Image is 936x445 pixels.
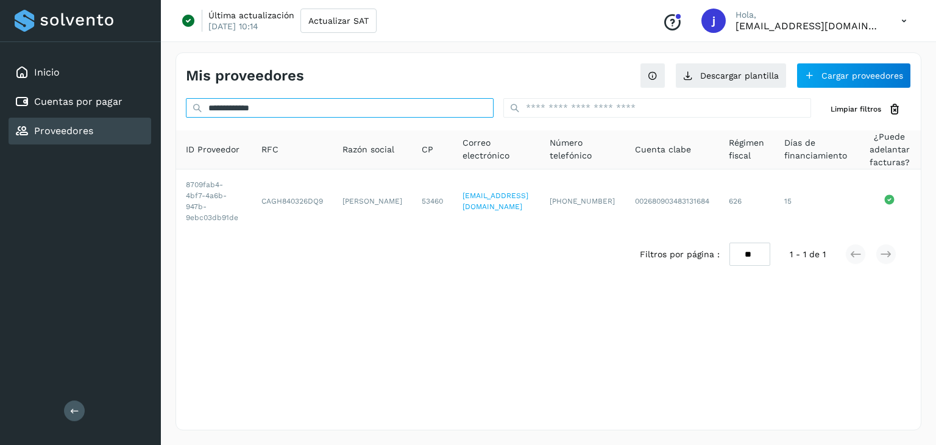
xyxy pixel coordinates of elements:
[635,143,691,156] span: Cuenta clabe
[550,137,615,162] span: Número telefónico
[9,88,151,115] div: Cuentas por pagar
[868,130,911,169] span: ¿Puede adelantar facturas?
[34,96,122,107] a: Cuentas por pagar
[186,67,304,85] h4: Mis proveedores
[729,137,765,162] span: Régimen fiscal
[342,143,394,156] span: Razón social
[261,143,278,156] span: RFC
[625,169,719,233] td: 002680903483131684
[176,169,252,233] td: 8709fab4-4bf7-4a6b-947b-9ebc03db91de
[821,98,911,121] button: Limpiar filtros
[463,191,528,211] a: [EMAIL_ADDRESS][DOMAIN_NAME]
[308,16,369,25] span: Actualizar SAT
[34,66,60,78] a: Inicio
[736,10,882,20] p: Hola,
[675,63,787,88] button: Descargar plantilla
[831,104,881,115] span: Limpiar filtros
[796,63,911,88] button: Cargar proveedores
[333,169,412,233] td: [PERSON_NAME]
[736,20,882,32] p: jrodriguez@kalapata.co
[208,21,258,32] p: [DATE] 10:14
[186,143,239,156] span: ID Proveedor
[463,137,530,162] span: Correo electrónico
[784,137,848,162] span: Días de financiamiento
[550,197,615,205] span: [PHONE_NUMBER]
[9,59,151,86] div: Inicio
[412,169,453,233] td: 53460
[252,169,333,233] td: CAGH840326DQ9
[422,143,433,156] span: CP
[208,10,294,21] p: Última actualización
[719,169,775,233] td: 626
[300,9,377,33] button: Actualizar SAT
[640,248,720,261] span: Filtros por página :
[34,125,93,137] a: Proveedores
[9,118,151,144] div: Proveedores
[775,169,858,233] td: 15
[790,248,826,261] span: 1 - 1 de 1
